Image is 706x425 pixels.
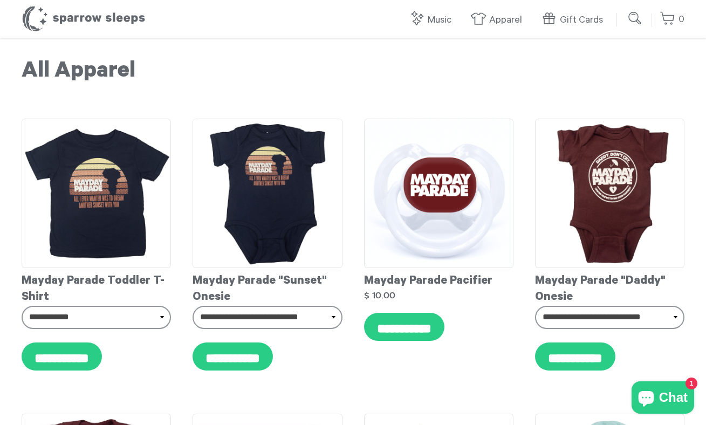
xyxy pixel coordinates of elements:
[22,59,684,86] h1: All Apparel
[625,8,646,29] input: Submit
[535,268,684,306] div: Mayday Parade "Daddy" Onesie
[535,119,684,268] img: Mayday_Parade_-_Daddy_Onesie_grande.png
[364,291,395,300] strong: $ 10.00
[541,9,608,32] a: Gift Cards
[193,268,342,306] div: Mayday Parade "Sunset" Onesie
[660,8,684,31] a: 0
[22,119,171,268] img: MaydayParade-SunsetToddlerT-shirt_grande.png
[193,119,342,268] img: MaydayParade-SunsetOnesie_grande.png
[628,381,697,416] inbox-online-store-chat: Shopify online store chat
[364,268,513,290] div: Mayday Parade Pacifier
[22,5,146,32] h1: Sparrow Sleeps
[364,119,513,268] img: MaydayParadePacifierMockup_grande.png
[470,9,527,32] a: Apparel
[409,9,457,32] a: Music
[22,268,171,306] div: Mayday Parade Toddler T-Shirt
